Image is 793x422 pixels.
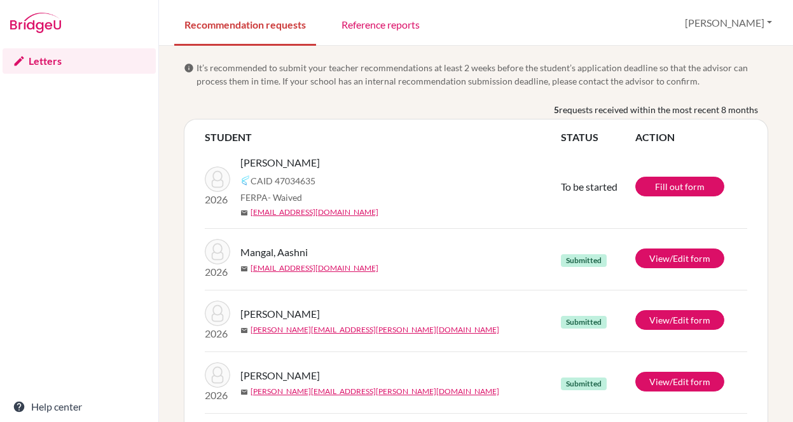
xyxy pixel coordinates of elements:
[205,167,230,192] img: Raju, Anika
[635,248,724,268] a: View/Edit form
[174,2,316,46] a: Recommendation requests
[561,316,607,329] span: Submitted
[561,130,635,145] th: STATUS
[3,394,156,419] a: Help center
[205,130,561,145] th: STUDENT
[635,372,724,391] a: View/Edit form
[251,386,499,397] a: [PERSON_NAME][EMAIL_ADDRESS][PERSON_NAME][DOMAIN_NAME]
[240,209,248,217] span: mail
[205,264,230,280] p: 2026
[561,254,607,267] span: Submitted
[240,245,308,260] span: Mangal, Aashni
[184,63,194,73] span: info
[240,175,251,186] img: Common App logo
[240,327,248,334] span: mail
[251,174,315,187] span: CAID 47034635
[205,239,230,264] img: Mangal, Aashni
[240,306,320,322] span: [PERSON_NAME]
[205,301,230,326] img: Joseph, Nadia
[561,180,617,193] span: To be started
[240,368,320,383] span: [PERSON_NAME]
[251,324,499,336] a: [PERSON_NAME][EMAIL_ADDRESS][PERSON_NAME][DOMAIN_NAME]
[554,103,559,116] b: 5
[635,177,724,196] a: Fill out form
[205,388,230,403] p: 2026
[635,310,724,330] a: View/Edit form
[268,192,302,203] span: - Waived
[679,11,778,35] button: [PERSON_NAME]
[240,155,320,170] span: [PERSON_NAME]
[635,130,747,145] th: ACTION
[240,265,248,273] span: mail
[331,2,430,46] a: Reference reports
[10,13,61,33] img: Bridge-U
[205,326,230,341] p: 2026
[205,192,230,207] p: 2026
[3,48,156,74] a: Letters
[240,388,248,396] span: mail
[561,378,607,390] span: Submitted
[251,207,378,218] a: [EMAIL_ADDRESS][DOMAIN_NAME]
[251,262,378,274] a: [EMAIL_ADDRESS][DOMAIN_NAME]
[240,191,302,204] span: FERPA
[197,61,768,88] span: It’s recommended to submit your teacher recommendations at least 2 weeks before the student’s app...
[559,103,758,116] span: requests received within the most recent 8 months
[205,362,230,388] img: Haque, Aashna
